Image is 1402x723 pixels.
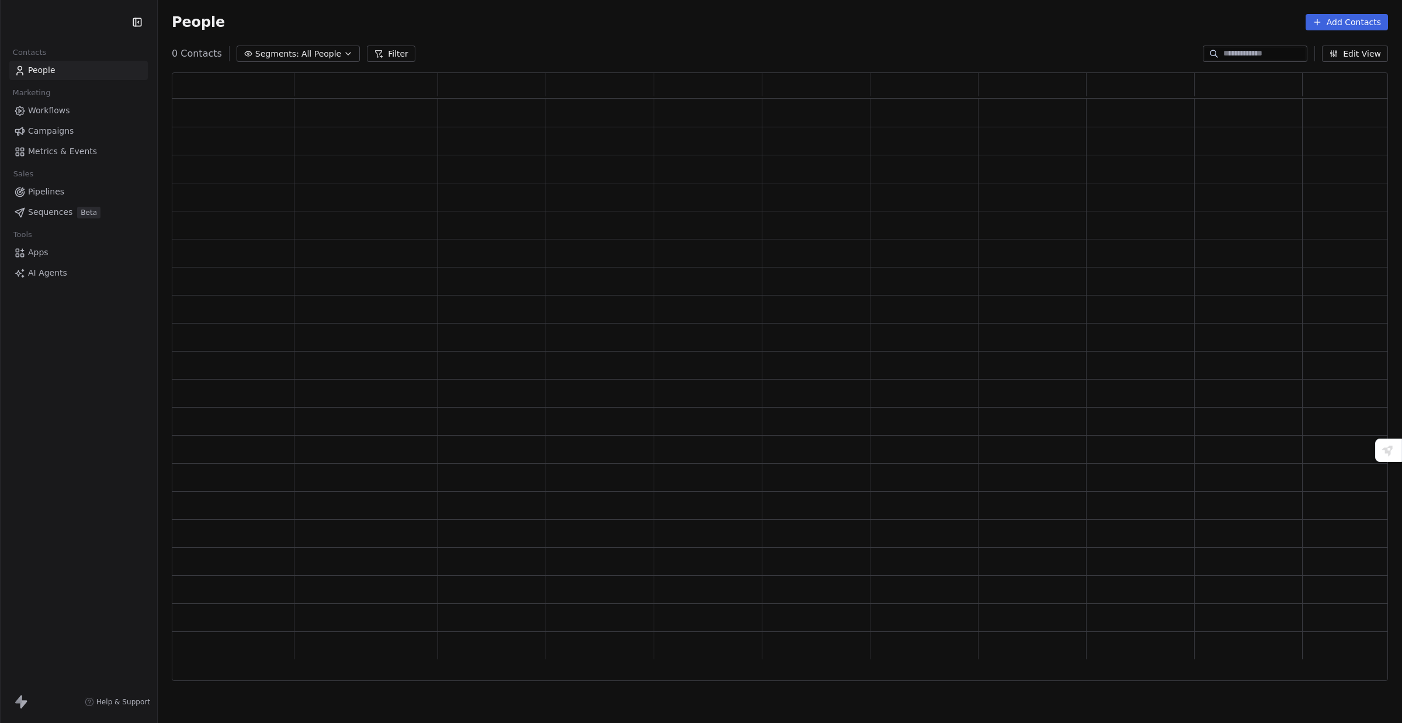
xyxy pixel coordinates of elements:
[28,186,64,198] span: Pipelines
[8,226,37,244] span: Tools
[28,206,72,218] span: Sequences
[1322,46,1388,62] button: Edit View
[9,101,148,120] a: Workflows
[28,105,70,117] span: Workflows
[28,125,74,137] span: Campaigns
[9,142,148,161] a: Metrics & Events
[8,84,55,102] span: Marketing
[8,165,39,183] span: Sales
[1306,14,1388,30] button: Add Contacts
[28,246,48,259] span: Apps
[96,697,150,707] span: Help & Support
[8,44,51,61] span: Contacts
[28,267,67,279] span: AI Agents
[301,48,341,60] span: All People
[28,64,55,77] span: People
[9,243,148,262] a: Apps
[172,47,222,61] span: 0 Contacts
[77,207,100,218] span: Beta
[28,145,97,158] span: Metrics & Events
[9,182,148,201] a: Pipelines
[9,263,148,283] a: AI Agents
[367,46,415,62] button: Filter
[9,203,148,222] a: SequencesBeta
[9,121,148,141] a: Campaigns
[172,13,225,31] span: People
[85,697,150,707] a: Help & Support
[255,48,299,60] span: Segments:
[9,61,148,80] a: People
